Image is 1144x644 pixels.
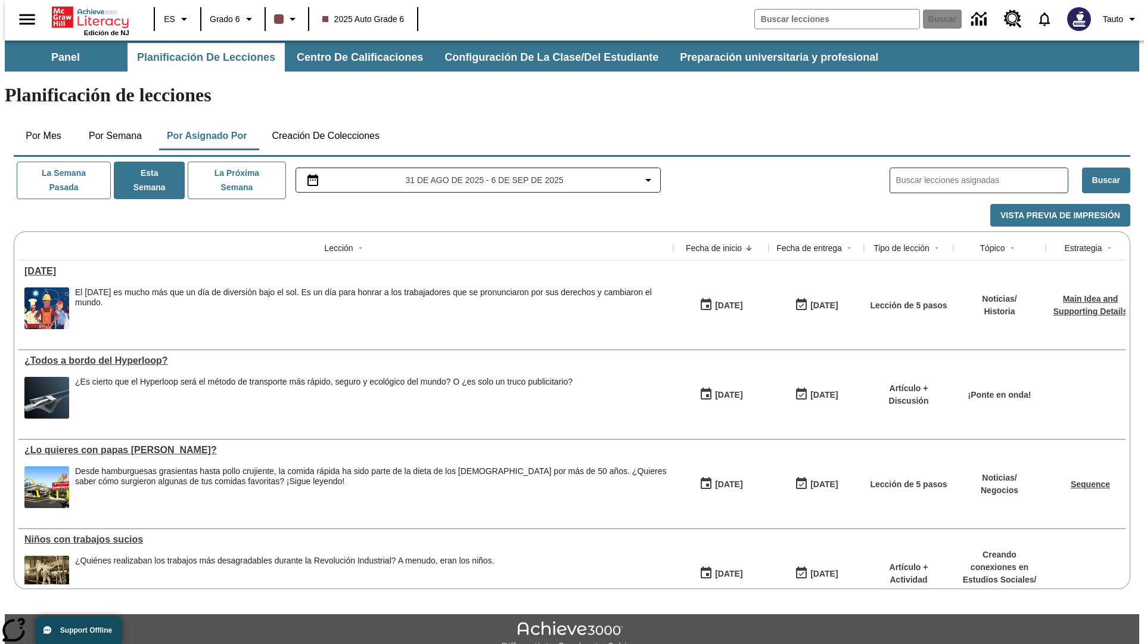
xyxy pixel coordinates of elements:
[791,473,842,496] button: 07/20/26: Último día en que podrá accederse la lección
[75,287,667,329] div: El Día del Trabajo es mucho más que un día de diversión bajo el sol. Es un día para honrar a los ...
[262,122,389,150] button: Creación de colecciones
[873,242,929,254] div: Tipo de lección
[36,617,122,644] button: Support Offline
[24,534,667,545] a: Niños con trabajos sucios, Lecciones
[322,13,405,26] span: 2025 Auto Grade 6
[870,299,947,312] p: Lección de 5 pasos
[982,293,1016,305] p: Noticias /
[75,377,573,387] div: ¿Es cierto que el Hyperloop será el método de transporte más rápido, seguro y ecológico del mundo...
[791,383,842,406] button: 06/30/26: Último día en que podrá accederse la lección
[810,477,838,492] div: [DATE]
[24,466,69,508] img: Uno de los primeros locales de McDonald's, con el icónico letrero rojo y los arcos amarillos.
[52,5,129,29] a: Portada
[1098,8,1144,30] button: Perfil/Configuración
[842,241,856,255] button: Sort
[1103,13,1123,26] span: Tauto
[287,43,433,72] button: Centro de calificaciones
[1029,4,1060,35] a: Notificaciones
[981,472,1018,484] p: Noticias /
[964,3,997,36] a: Centro de información
[188,162,285,199] button: La próxima semana
[1082,168,1130,193] button: Buscar
[791,562,842,585] button: 11/30/25: Último día en que podrá accederse la lección
[810,298,838,313] div: [DATE]
[24,266,667,277] a: Día del Trabajo, Lecciones
[60,626,112,634] span: Support Offline
[870,561,947,586] p: Artículo + Actividad
[164,13,175,26] span: ES
[5,43,889,72] div: Subbarra de navegación
[75,556,495,597] div: ¿Quiénes realizaban los trabajos más desagradables durante la Revolución Industrial? A menudo, er...
[75,466,667,508] div: Desde hamburguesas grasientas hasta pollo crujiente, la comida rápida ha sido parte de la dieta d...
[84,29,129,36] span: Edición de NJ
[75,466,667,487] div: Desde hamburguesas grasientas hasta pollo crujiente, la comida rápida ha sido parte de la dieta d...
[870,478,947,491] p: Lección de 5 pasos
[670,43,888,72] button: Preparación universitaria y profesional
[14,122,73,150] button: Por mes
[1102,241,1117,255] button: Sort
[301,173,656,187] button: Seleccione el intervalo de fechas opción del menú
[715,388,742,402] div: [DATE]
[715,477,742,492] div: [DATE]
[1005,241,1019,255] button: Sort
[982,305,1016,318] p: Historia
[980,242,1005,254] div: Tópico
[791,294,842,317] button: 09/07/25: Último día en que podrá accederse la lección
[997,3,1029,35] a: Centro de recursos, Se abrirá en una pestaña nueva.
[10,2,45,37] button: Abrir el menú lateral
[1064,242,1102,254] div: Estrategia
[695,294,747,317] button: 09/01/25: Primer día en que estuvo disponible la lección
[896,172,1068,189] input: Buscar lecciones asignadas
[981,484,1018,497] p: Negocios
[24,556,69,597] img: foto en blanco y negro de dos niños parados sobre una pieza de maquinaria pesada
[353,241,368,255] button: Sort
[1053,294,1127,316] a: Main Idea and Supporting Details
[79,122,151,150] button: Por semana
[24,445,667,456] div: ¿Lo quieres con papas fritas?
[1071,479,1110,489] a: Sequence
[810,566,838,581] div: [DATE]
[968,389,1031,401] p: ¡Ponte en onda!
[695,562,747,585] button: 07/11/25: Primer día en que estuvo disponible la lección
[269,8,304,30] button: El color de la clase es café oscuro. Cambiar el color de la clase.
[75,287,667,308] div: El [DATE] es mucho más que un día de diversión bajo el sol. Es un día para honrar a los trabajado...
[75,556,495,566] div: ¿Quiénes realizaban los trabajos más desagradables durante la Revolución Industrial? A menudo, er...
[24,377,69,419] img: Representación artística del vehículo Hyperloop TT entrando en un túnel
[435,43,668,72] button: Configuración de la clase/del estudiante
[1067,7,1091,31] img: Avatar
[24,266,667,277] div: Día del Trabajo
[24,445,667,456] a: ¿Lo quieres con papas fritas?, Lecciones
[17,162,111,199] button: La semana pasada
[742,241,756,255] button: Sort
[959,549,1040,586] p: Creando conexiones en Estudios Sociales /
[715,566,742,581] div: [DATE]
[990,204,1130,227] button: Vista previa de impresión
[128,43,285,72] button: Planificación de lecciones
[1060,4,1098,35] button: Escoja un nuevo avatar
[75,377,573,419] div: ¿Es cierto que el Hyperloop será el método de transporte más rápido, seguro y ecológico del mundo...
[715,298,742,313] div: [DATE]
[695,383,747,406] button: 07/21/25: Primer día en que estuvo disponible la lección
[24,287,69,329] img: una pancarta con fondo azul muestra la ilustración de una fila de diferentes hombres y mujeres co...
[324,242,353,254] div: Lección
[210,13,240,26] span: Grado 6
[695,473,747,496] button: 07/14/25: Primer día en que estuvo disponible la lección
[929,241,944,255] button: Sort
[24,534,667,545] div: Niños con trabajos sucios
[24,355,667,366] div: ¿Todos a bordo del Hyperloop?
[158,8,197,30] button: Lenguaje: ES, Selecciona un idioma
[870,382,947,407] p: Artículo + Discusión
[776,242,842,254] div: Fecha de entrega
[686,242,742,254] div: Fecha de inicio
[755,10,919,29] input: Buscar campo
[205,8,261,30] button: Grado: Grado 6, Elige un grado
[5,84,1139,106] h1: Planificación de lecciones
[810,388,838,402] div: [DATE]
[641,173,655,187] svg: Collapse Date Range Filter
[405,174,563,187] span: 31 de ago de 2025 - 6 de sep de 2025
[24,355,667,366] a: ¿Todos a bordo del Hyperloop?, Lecciones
